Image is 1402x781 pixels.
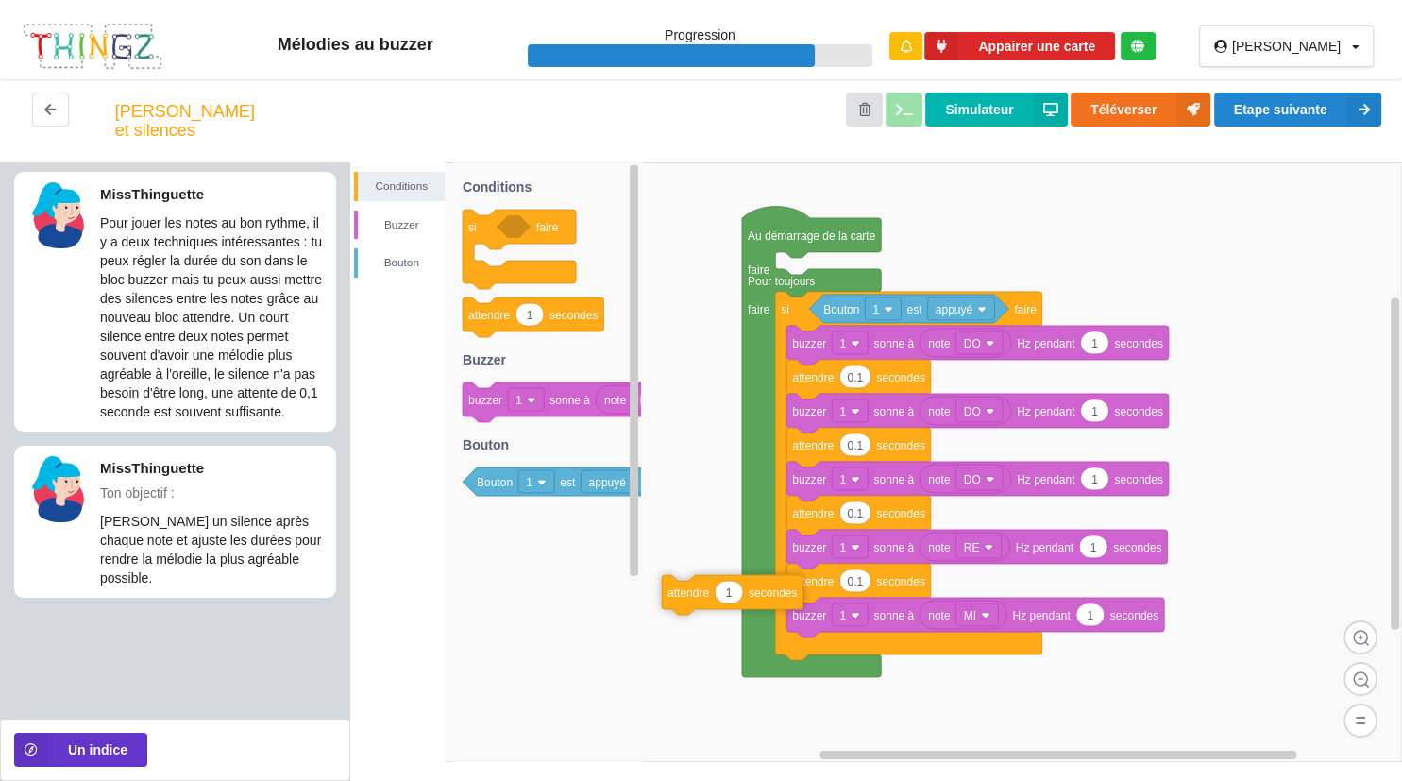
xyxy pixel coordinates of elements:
[1121,32,1156,60] div: Tu es connecté au serveur de création de Thingz
[115,102,255,140] div: [PERSON_NAME] et silences
[1017,473,1075,486] text: Hz pendant
[667,586,709,600] text: attendre
[527,476,533,489] text: 1
[792,371,834,384] text: attendre
[874,541,915,554] text: sonne à
[877,439,925,452] text: secondes
[848,371,864,384] text: 0.1
[1113,541,1161,554] text: secondes
[604,394,627,407] text: note
[748,275,815,288] text: Pour toujours
[536,221,559,234] text: faire
[792,507,834,520] text: attendre
[22,22,163,72] img: thingz_logo.png
[100,512,326,587] p: [PERSON_NAME] un silence après chaque note et ajuste les durées pour rendre la mélodie la plus ag...
[1017,405,1075,418] text: Hz pendant
[1232,40,1341,53] div: [PERSON_NAME]
[100,213,326,421] p: Pour jouer les notes au bon rythme, il y a deux techniques intéressantes : tu peux régler la duré...
[925,93,1067,127] button: Simulateur
[964,609,976,622] text: MI
[468,394,502,407] text: buzzer
[100,184,326,204] p: MissThinguette
[14,733,147,767] button: Un indice
[463,352,506,367] text: Buzzer
[928,405,951,418] text: note
[964,405,981,418] text: DO
[792,405,826,418] text: buzzer
[748,303,770,316] text: faire
[516,394,523,407] text: 1
[928,473,951,486] text: note
[183,34,528,56] div: Mélodies au buzzer
[928,541,951,554] text: note
[874,609,915,622] text: sonne à
[792,473,826,486] text: buzzer
[1091,405,1098,418] text: 1
[792,541,826,554] text: buzzer
[560,476,576,489] text: est
[840,337,847,350] text: 1
[1214,93,1381,127] button: Etape suivante
[874,405,915,418] text: sonne à
[846,93,883,127] button: Annuler les modifications et revenir au début de l'étape
[549,394,590,407] text: sonne à
[1091,473,1098,486] text: 1
[749,586,797,600] text: secondes
[468,221,477,234] text: si
[924,32,1115,61] button: Appairer une carte
[1090,541,1097,554] text: 1
[848,575,864,588] text: 0.1
[748,229,876,243] text: Au démarrage de la carte
[792,575,834,588] text: attendre
[1091,337,1098,350] text: 1
[1017,337,1075,350] text: Hz pendant
[848,507,864,520] text: 0.1
[840,473,847,486] text: 1
[936,303,973,316] text: appuyé
[100,484,326,502] p: Ton objectif :
[781,303,789,316] text: si
[748,263,770,277] text: faire
[928,337,951,350] text: note
[1115,473,1163,486] text: secondes
[792,439,834,452] text: attendre
[928,609,951,622] text: note
[463,437,509,452] text: Bouton
[1016,541,1074,554] text: Hz pendant
[877,575,925,588] text: secondes
[1071,93,1210,127] button: Téléverser
[907,303,923,316] text: est
[1115,337,1163,350] text: secondes
[792,337,826,350] text: buzzer
[873,303,880,316] text: 1
[528,25,872,44] p: Progression
[964,337,981,350] text: DO
[1015,303,1038,316] text: faire
[877,371,925,384] text: secondes
[792,609,826,622] text: buzzer
[964,541,980,554] text: RE
[874,473,915,486] text: sonne à
[964,473,981,486] text: DO
[463,179,532,195] text: Conditions
[1088,609,1094,622] text: 1
[358,215,445,234] div: Buzzer
[527,309,533,322] text: 1
[1115,405,1163,418] text: secondes
[1110,609,1158,622] text: secondes
[823,303,859,316] text: Bouton
[100,458,326,478] p: MissThinguette
[877,507,925,520] text: secondes
[840,405,847,418] text: 1
[477,476,513,489] text: Bouton
[549,309,598,322] text: secondes
[726,586,733,600] text: 1
[589,476,627,489] text: appuyé
[358,177,445,195] div: Conditions
[358,253,445,272] div: Bouton
[1013,609,1072,622] text: Hz pendant
[840,541,847,554] text: 1
[874,337,915,350] text: sonne à
[468,309,510,322] text: attendre
[840,609,847,622] text: 1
